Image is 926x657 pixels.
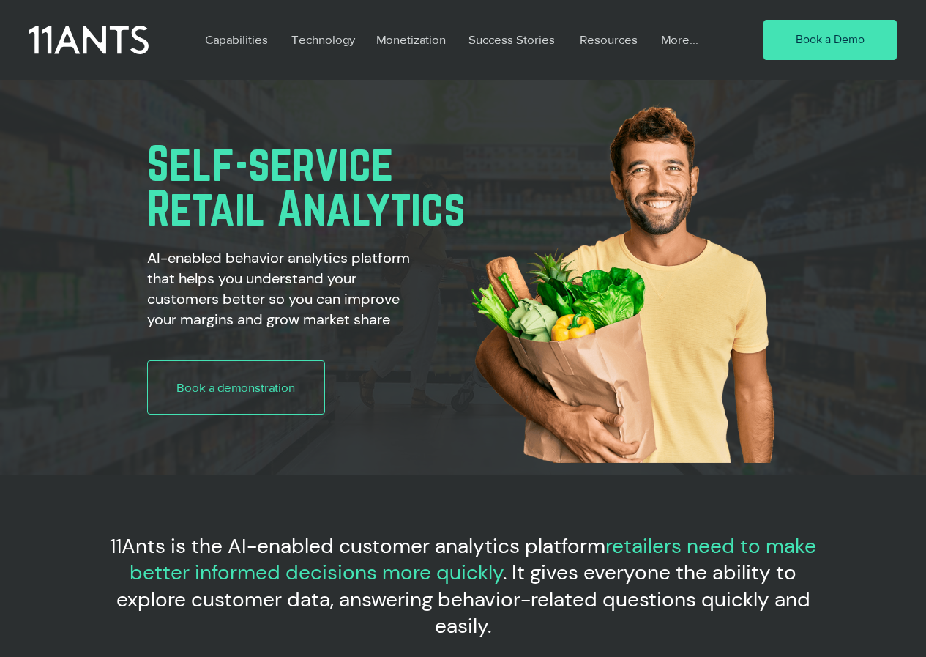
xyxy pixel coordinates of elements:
span: Retail Analytics [147,181,466,234]
p: Technology [284,23,362,56]
span: retailers need to make better informed decisions more quickly [130,532,816,586]
p: More... [654,23,706,56]
span: Book a Demo [796,31,865,48]
nav: Site [194,23,721,56]
span: Self-service [147,136,394,190]
a: Success Stories [458,23,569,56]
p: Success Stories [461,23,562,56]
p: Monetization [369,23,453,56]
a: Book a Demo [763,20,897,61]
a: Book a demonstration [147,360,325,415]
a: Monetization [365,23,458,56]
a: Capabilities [194,23,280,56]
span: Book a demonstration [176,379,295,396]
a: Technology [280,23,365,56]
p: Capabilities [198,23,275,56]
p: Resources [572,23,645,56]
span: 11Ants is the AI-enabled customer analytics platform [110,532,605,560]
h2: AI-enabled behavior analytics platform that helps you understand your customers better so you can... [147,248,427,330]
a: Resources [569,23,650,56]
span: . It gives everyone the ability to explore customer data, answering behavior-related questions qu... [116,559,810,639]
